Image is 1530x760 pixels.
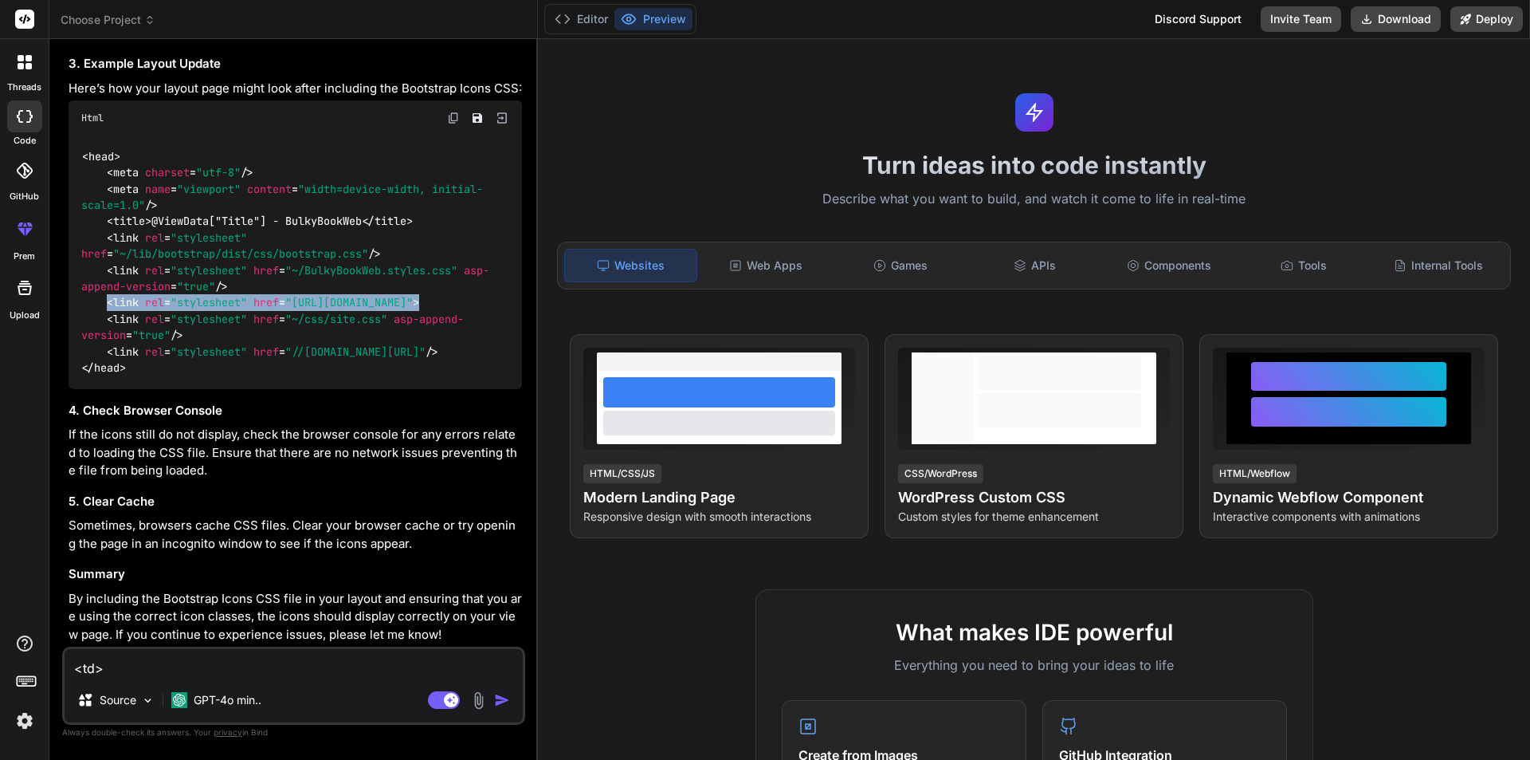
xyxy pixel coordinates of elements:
label: GitHub [10,190,39,203]
span: rel [145,230,164,245]
span: link [113,296,139,310]
span: rel [145,312,164,326]
span: rel [145,296,164,310]
span: "//[DOMAIN_NAME][URL]" [285,345,426,359]
span: "~/css/site.css" [285,312,387,326]
div: CSS/WordPress [898,464,983,483]
p: Custom styles for theme enhancement [898,509,1170,525]
div: Games [835,249,967,282]
span: content [247,182,292,196]
span: title [375,215,406,229]
div: Websites [564,249,697,282]
span: href [253,345,279,359]
h1: Turn ideas into code instantly [547,151,1520,179]
p: Sometimes, browsers cache CSS files. Clear your browser cache or try opening the page in an incog... [69,517,522,553]
span: meta [113,166,139,180]
h3: Summary [69,565,522,584]
h4: WordPress Custom CSS [898,486,1170,509]
span: href [81,247,107,262]
span: href [253,263,279,278]
p: Responsive design with smooth interactions [583,509,855,525]
span: < = /> [107,166,253,180]
span: Html [81,112,104,124]
span: < = = /> [81,182,483,212]
p: GPT-4o min.. [194,692,261,708]
span: link [113,345,139,359]
p: Always double-check its answers. Your in Bind [62,725,525,740]
label: threads [7,81,41,94]
img: Pick Models [141,694,155,707]
span: < > [107,215,151,229]
span: < = = /> [107,345,438,359]
button: Preview [614,8,692,30]
span: head [88,149,114,163]
span: "stylesheet" [171,263,247,278]
img: copy [447,112,460,124]
span: "true" [177,279,215,293]
span: "stylesheet" [171,296,247,310]
span: </ > [362,215,413,229]
h4: Dynamic Webflow Component [1213,486,1485,509]
p: Here’s how your layout page might look after including the Bootstrap Icons CSS: [69,80,522,98]
span: "stylesheet" [171,230,247,245]
label: Upload [10,309,40,322]
span: rel [145,345,164,359]
div: Components [1104,249,1235,282]
div: Tools [1238,249,1370,282]
span: asp-append-version [81,263,489,293]
span: < = = = /> [81,312,464,342]
span: < = = = /> [81,263,489,293]
span: link [113,263,139,278]
span: < = = > [107,296,419,310]
div: Discord Support [1145,6,1251,32]
button: Invite Team [1261,6,1341,32]
span: link [113,312,139,326]
p: Source [100,692,136,708]
span: < = = /> [81,230,381,261]
button: Deploy [1450,6,1523,32]
h3: 3. Example Layout Update [69,55,522,73]
h2: What makes IDE powerful [782,616,1287,649]
button: Save file [466,107,488,129]
p: Interactive components with animations [1213,509,1485,525]
span: "~/lib/bootstrap/dist/css/bootstrap.css" [113,247,368,262]
span: "stylesheet" [171,312,247,326]
span: "~/BulkyBookWeb.styles.css" [285,263,457,278]
span: href [253,296,279,310]
p: Everything you need to bring your ideas to life [782,656,1287,675]
img: attachment [469,691,488,710]
span: Choose Project [61,12,155,28]
span: asp-append-version [81,312,464,342]
label: code [14,134,36,148]
p: Describe what you want to build, and watch it come to life in real-time [547,189,1520,210]
button: Editor [548,8,614,30]
span: charset [145,166,190,180]
p: By including the Bootstrap Icons CSS file in your layout and ensuring that you are using the corr... [69,590,522,644]
span: "stylesheet" [171,345,247,359]
span: rel [145,263,164,278]
span: "[URL][DOMAIN_NAME]" [285,296,413,310]
h3: 5. Clear Cache [69,493,522,511]
div: APIs [969,249,1100,282]
label: prem [14,250,35,263]
p: If the icons still do not display, check the browser console for any errors related to loading th... [69,426,522,480]
div: Web Apps [700,249,832,282]
img: icon [494,692,510,708]
div: Internal Tools [1372,249,1504,282]
span: meta [113,182,139,196]
h3: 4. Check Browser Console [69,402,522,420]
img: GPT-4o mini [171,692,187,708]
span: "true" [132,329,171,343]
span: "width=device-width, initial-scale=1.0" [81,182,483,212]
span: </ > [81,360,126,375]
span: "viewport" [177,182,241,196]
div: HTML/Webflow [1213,464,1297,483]
span: title [113,215,145,229]
button: Download [1351,6,1441,32]
img: Open in Browser [495,111,509,125]
span: href [253,312,279,326]
div: HTML/CSS/JS [583,464,661,483]
h4: Modern Landing Page [583,486,855,509]
img: settings [11,707,38,734]
code: @ViewData["Title"] - BulkyBookWeb [81,148,489,376]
